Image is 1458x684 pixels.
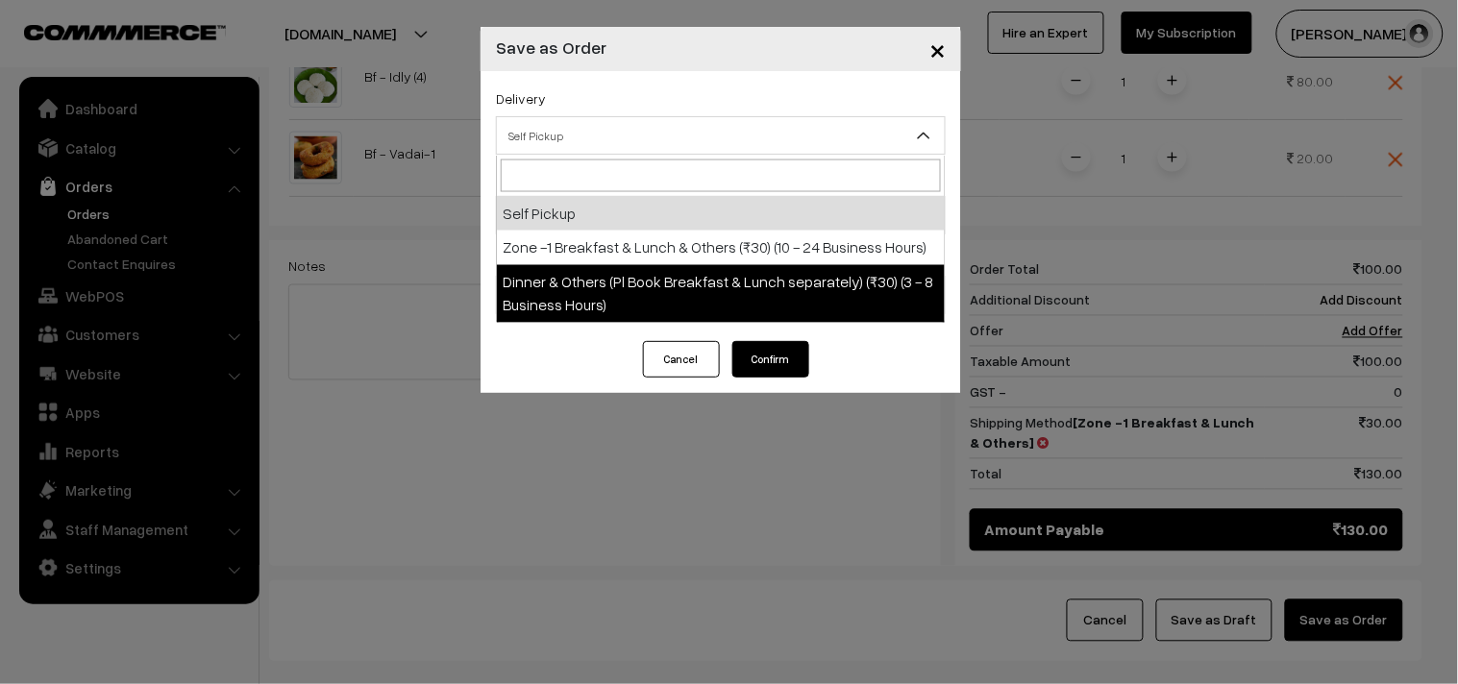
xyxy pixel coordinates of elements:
h4: Save as Order [496,35,606,61]
button: Confirm [732,341,809,378]
li: Dinner & Others (Pl Book Breakfast & Lunch separately) (₹30) (3 - 8 Business Hours) [497,265,945,323]
span: × [929,31,946,66]
button: Cancel [643,341,720,378]
li: Self Pickup [497,196,945,231]
li: Zone -1 Breakfast & Lunch & Others (₹30) (10 - 24 Business Hours) [497,231,945,265]
label: Delivery [496,88,546,109]
span: Self Pickup [496,116,946,155]
span: Self Pickup [497,119,945,153]
button: Close [914,19,961,79]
